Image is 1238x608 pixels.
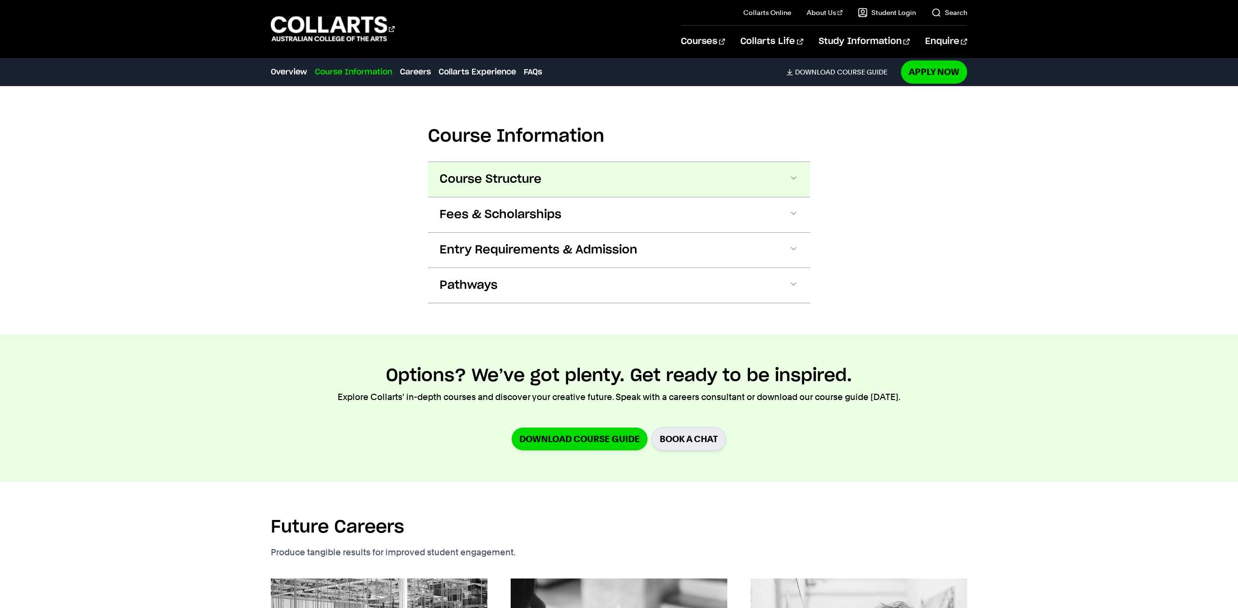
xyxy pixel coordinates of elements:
[795,68,835,76] span: Download
[428,233,810,267] button: Entry Requirements & Admission
[428,162,810,197] button: Course Structure
[901,60,967,83] a: Apply Now
[681,26,725,58] a: Courses
[400,66,431,78] a: Careers
[440,172,542,187] span: Course Structure
[428,268,810,303] button: Pathways
[440,278,498,293] span: Pathways
[512,428,648,450] a: Download Course Guide
[271,546,559,559] p: Produce tangible results for improved student engagement.
[858,8,916,17] a: Student Login
[315,66,392,78] a: Course Information
[743,8,791,17] a: Collarts Online
[819,26,910,58] a: Study Information
[271,66,307,78] a: Overview
[439,66,516,78] a: Collarts Experience
[786,68,895,76] a: DownloadCourse Guide
[925,26,967,58] a: Enquire
[386,365,852,386] h2: Options? We’ve got plenty. Get ready to be inspired.
[271,517,404,538] h2: Future Careers
[807,8,842,17] a: About Us
[440,207,561,222] span: Fees & Scholarships
[338,390,900,404] p: Explore Collarts' in-depth courses and discover your creative future. Speak with a careers consul...
[440,242,637,258] span: Entry Requirements & Admission
[428,197,810,232] button: Fees & Scholarships
[651,427,726,451] a: BOOK A CHAT
[428,126,810,147] h2: Course Information
[271,15,395,43] div: Go to homepage
[740,26,803,58] a: Collarts Life
[524,66,542,78] a: FAQs
[931,8,967,17] a: Search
